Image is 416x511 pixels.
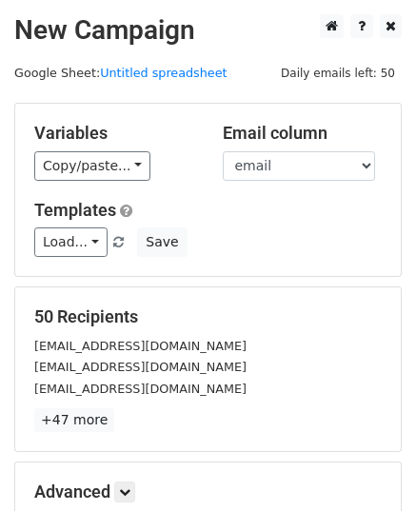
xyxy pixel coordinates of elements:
a: Templates [34,200,116,220]
a: Copy/paste... [34,151,150,181]
h5: 50 Recipients [34,306,382,327]
h2: New Campaign [14,14,402,47]
a: Untitled spreadsheet [100,66,227,80]
small: [EMAIL_ADDRESS][DOMAIN_NAME] [34,360,247,374]
span: Daily emails left: 50 [274,63,402,84]
small: Google Sheet: [14,66,228,80]
h5: Advanced [34,482,382,502]
a: +47 more [34,408,114,432]
button: Save [137,227,187,257]
small: [EMAIL_ADDRESS][DOMAIN_NAME] [34,382,247,396]
iframe: Chat Widget [321,420,416,511]
h5: Variables [34,123,194,144]
h5: Email column [223,123,383,144]
small: [EMAIL_ADDRESS][DOMAIN_NAME] [34,339,247,353]
a: Daily emails left: 50 [274,66,402,80]
a: Load... [34,227,108,257]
